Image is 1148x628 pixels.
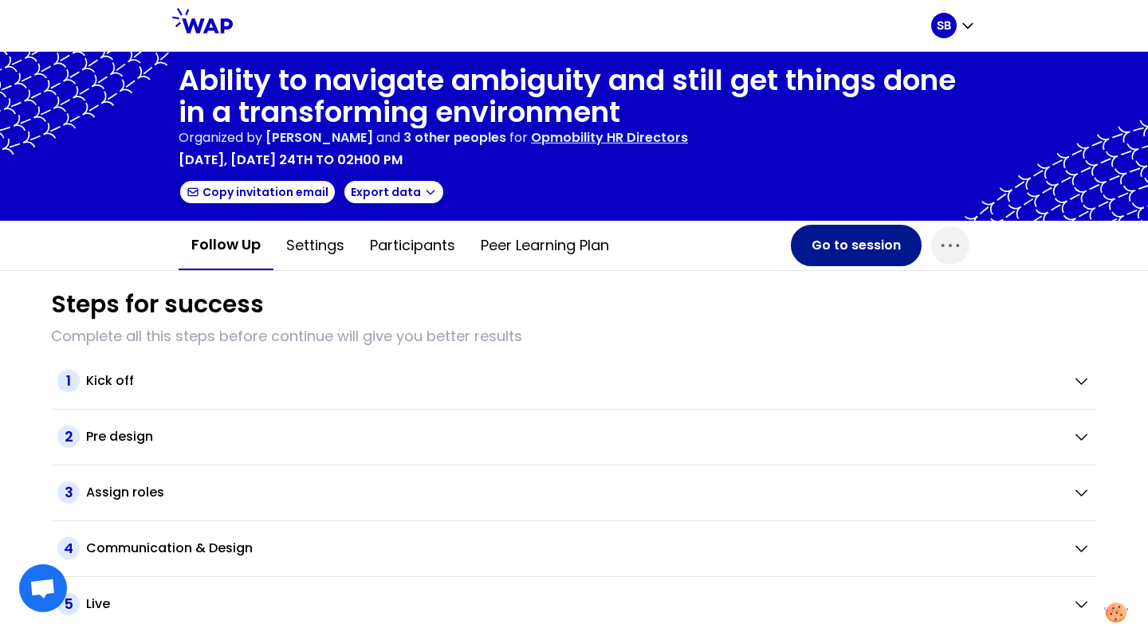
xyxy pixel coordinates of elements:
[57,426,1091,448] button: 2Pre design
[343,179,445,205] button: Export data
[531,128,688,147] p: Opmobility HR Directors
[86,483,164,502] h2: Assign roles
[86,539,253,558] h2: Communication & Design
[937,18,951,33] p: SB
[57,370,1091,392] button: 1Kick off
[265,128,506,147] p: and
[179,151,403,170] p: [DATE], [DATE] 24th to 02h00 pm
[179,221,273,270] button: Follow up
[931,13,976,38] button: SB
[57,593,1091,615] button: 5Live
[791,225,922,266] button: Go to session
[86,371,134,391] h2: Kick off
[179,65,969,128] h1: Ability to navigate ambiguity and still get things done in a transforming environment
[403,128,506,147] span: 3 other peoples
[57,593,80,615] span: 5
[57,481,80,504] span: 3
[19,564,67,612] div: Open chat
[57,426,80,448] span: 2
[179,179,336,205] button: Copy invitation email
[357,222,468,269] button: Participants
[86,427,153,446] h2: Pre design
[51,325,1097,347] p: Complete all this steps before continue will give you better results
[57,370,80,392] span: 1
[57,481,1091,504] button: 3Assign roles
[51,290,264,319] h1: Steps for success
[468,222,622,269] button: Peer learning plan
[265,128,373,147] span: [PERSON_NAME]
[57,537,80,559] span: 4
[86,595,110,614] h2: Live
[509,128,528,147] p: for
[57,537,1091,559] button: 4Communication & Design
[273,222,357,269] button: Settings
[179,128,262,147] p: Organized by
